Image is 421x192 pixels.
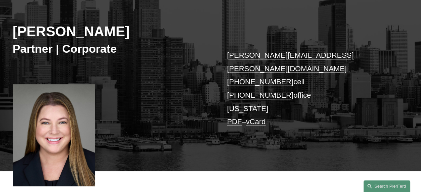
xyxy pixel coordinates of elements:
[227,49,392,129] p: cell office [US_STATE] –
[227,91,293,99] a: [PHONE_NUMBER]
[246,117,266,126] a: vCard
[13,23,211,40] h2: [PERSON_NAME]
[227,51,354,73] a: [PERSON_NAME][EMAIL_ADDRESS][PERSON_NAME][DOMAIN_NAME]
[227,78,293,86] a: [PHONE_NUMBER]
[13,42,211,56] h3: Partner | Corporate
[363,180,410,192] a: Search this site
[227,117,242,126] a: PDF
